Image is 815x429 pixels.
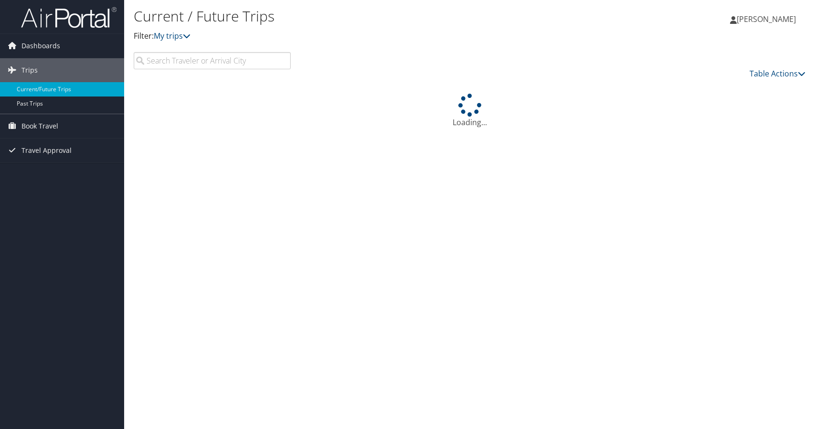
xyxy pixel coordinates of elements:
input: Search Traveler or Arrival City [134,52,291,69]
div: Loading... [134,94,805,128]
p: Filter: [134,30,582,43]
span: Trips [21,58,38,82]
a: Table Actions [750,68,805,79]
a: [PERSON_NAME] [730,5,805,33]
span: Travel Approval [21,139,72,162]
span: Book Travel [21,114,58,138]
img: airportal-logo.png [21,6,116,29]
span: Dashboards [21,34,60,58]
h1: Current / Future Trips [134,6,582,26]
a: My trips [154,31,191,41]
span: [PERSON_NAME] [737,14,796,24]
